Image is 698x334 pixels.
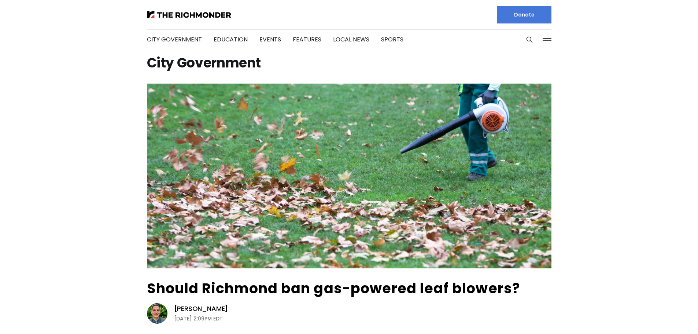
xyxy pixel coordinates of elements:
[497,6,551,23] a: Donate
[293,35,321,44] a: Features
[147,35,202,44] a: City Government
[381,35,403,44] a: Sports
[214,35,248,44] a: Education
[147,11,231,18] img: The Richmonder
[524,34,535,45] button: Search this site
[147,303,167,324] img: Graham Moomaw
[147,279,520,298] a: Should Richmond ban gas-powered leaf blowers?
[333,35,369,44] a: Local News
[174,304,228,313] a: [PERSON_NAME]
[259,35,281,44] a: Events
[636,298,698,334] iframe: portal-trigger
[174,314,223,323] time: [DATE] 2:09PM EDT
[147,57,551,69] h1: City Government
